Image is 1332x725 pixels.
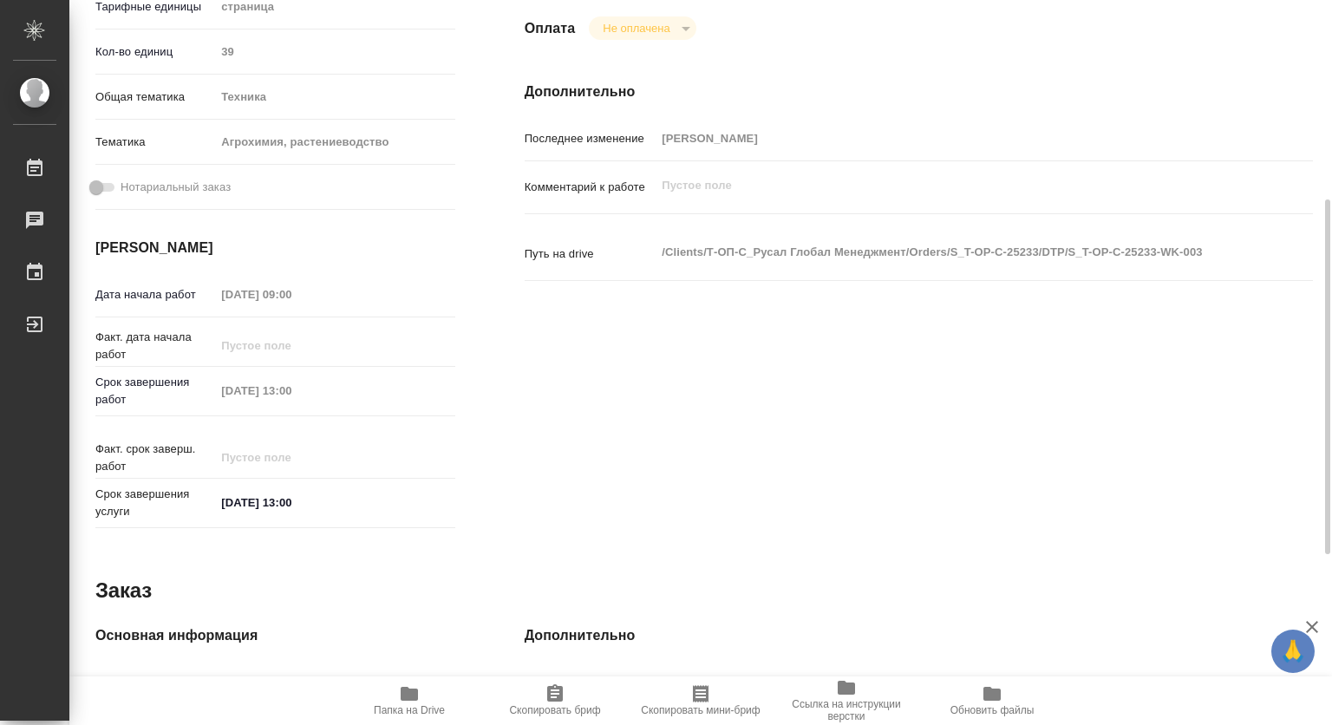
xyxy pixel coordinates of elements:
[95,88,215,106] p: Общая тематика
[95,286,215,304] p: Дата начала работ
[215,445,367,470] input: Пустое поле
[215,378,367,403] input: Пустое поле
[95,134,215,151] p: Тематика
[374,704,445,716] span: Папка на Drive
[1278,633,1308,669] span: 🙏
[95,43,215,61] p: Кол-во единиц
[525,18,576,39] h4: Оплата
[215,39,454,64] input: Пустое поле
[215,490,367,515] input: ✎ Введи что-нибудь
[95,441,215,475] p: Факт. срок заверш. работ
[656,238,1247,267] textarea: /Clients/Т-ОП-С_Русал Глобал Менеджмент/Orders/S_T-OP-C-25233/DTP/S_T-OP-C-25233-WK-003
[589,16,695,40] div: Не оплачена
[95,238,455,258] h4: [PERSON_NAME]
[525,179,656,196] p: Комментарий к работе
[95,374,215,408] p: Срок завершения работ
[525,625,1313,646] h4: Дополнительно
[641,704,760,716] span: Скопировать мини-бриф
[774,676,919,725] button: Ссылка на инструкции верстки
[525,674,656,691] p: Путь на drive
[336,676,482,725] button: Папка на Drive
[95,674,215,691] p: Код заказа
[215,82,454,112] div: Техника
[525,82,1313,102] h4: Дополнительно
[95,625,455,646] h4: Основная информация
[215,669,454,695] input: Пустое поле
[215,333,367,358] input: Пустое поле
[215,127,454,157] div: Агрохимия, растениеводство
[509,704,600,716] span: Скопировать бриф
[95,486,215,520] p: Срок завершения услуги
[525,245,656,263] p: Путь на drive
[919,676,1065,725] button: Обновить файлы
[784,698,909,722] span: Ссылка на инструкции верстки
[215,282,367,307] input: Пустое поле
[597,21,675,36] button: Не оплачена
[95,329,215,363] p: Факт. дата начала работ
[95,577,152,604] h2: Заказ
[482,676,628,725] button: Скопировать бриф
[628,676,774,725] button: Скопировать мини-бриф
[950,704,1035,716] span: Обновить файлы
[121,179,231,196] span: Нотариальный заказ
[525,130,656,147] p: Последнее изменение
[1271,630,1315,673] button: 🙏
[656,126,1247,151] input: Пустое поле
[656,669,1247,695] input: Пустое поле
